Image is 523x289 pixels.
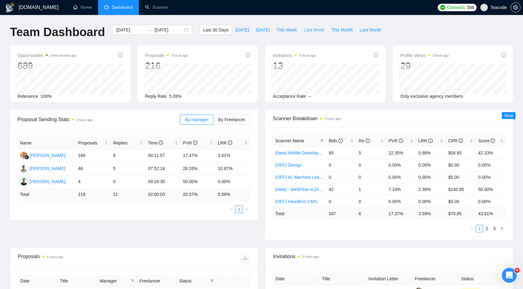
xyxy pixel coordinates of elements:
td: 07:52:14 [145,162,180,175]
th: Name [17,137,76,149]
button: download [240,253,250,263]
td: 5 [111,162,145,175]
a: (OFF) Design [275,163,302,168]
td: $140.85 [446,183,476,195]
a: (OFF) AI, Machine Learning [275,175,329,180]
a: (New) - WebFlow w [GEOGRAPHIC_DATA] [275,187,360,192]
span: download [240,255,250,260]
button: [DATE] [232,25,252,35]
span: Bids [329,138,343,143]
li: 1 [476,225,483,232]
td: 0 [326,195,356,207]
span: LRR [418,138,433,143]
td: 22.35% [386,147,416,159]
span: filter [209,276,215,286]
span: filter [130,276,136,286]
div: 13 [273,60,316,72]
span: info-circle [159,140,163,145]
td: 11 [111,188,145,201]
th: Status [459,273,505,285]
span: Profile Views [400,52,449,59]
input: End date [154,26,183,33]
a: MP[PERSON_NAME] [20,166,65,171]
span: info-circle [193,140,197,145]
td: 5.09 % [215,188,250,201]
span: By manager [185,117,208,122]
span: info-circle [491,139,495,143]
td: 0 [356,195,386,207]
span: Last Month [360,26,381,33]
span: Status [179,277,208,284]
a: MU[PERSON_NAME] [20,153,65,158]
span: Time [148,140,163,145]
span: to [147,27,152,32]
td: 6 [356,207,386,220]
td: 0.00% [386,159,416,171]
td: $56.85 [446,147,476,159]
img: MP [20,165,28,173]
span: info-circle [399,139,403,143]
td: 00:11:57 [145,149,180,162]
img: logo [5,3,15,13]
td: 3.61% [215,149,250,162]
span: filter [131,279,134,283]
span: info-circle [428,139,433,143]
time: 3 hours ago [171,54,188,57]
td: 0.00% [416,195,446,207]
span: LRR [218,140,232,145]
td: 4 [76,175,111,188]
a: (New) Mobile Development [275,150,328,155]
span: info-circle [365,139,370,143]
th: Freelancer [412,273,459,285]
span: PVR [183,140,198,145]
td: 50.00% [476,183,506,195]
a: 1 [236,206,243,213]
td: 0 [326,171,356,183]
div: [PERSON_NAME] [30,178,65,185]
button: left [468,225,476,232]
span: By Freelancer [218,117,245,122]
td: 5 [356,147,386,159]
span: dashboard [104,5,109,9]
span: swap-right [147,27,152,32]
span: New [504,113,513,118]
button: right [243,206,250,213]
button: left [228,206,235,213]
span: Acceptance Rate [273,94,306,99]
span: Scanner Name [275,138,304,143]
button: This Month [328,25,356,35]
button: [DATE] [252,25,273,35]
td: 0.00% [476,159,506,171]
td: 167 [326,207,356,220]
span: Dashboard [112,5,133,10]
td: 7.14% [386,183,416,195]
img: MU [20,152,28,159]
div: 216 [145,60,188,72]
span: 556 [467,4,474,11]
td: 17.47% [181,149,215,162]
td: 0.00% [476,195,506,207]
td: Total [273,207,326,220]
th: Title [319,273,366,285]
span: Last 30 Days [203,26,229,33]
td: 43.61 % [476,207,506,220]
span: right [245,207,248,211]
th: Date [18,275,58,287]
span: Replies [113,140,138,146]
span: -- [309,94,311,99]
span: [DATE] [256,26,270,33]
iframe: Intercom live chat [502,268,517,283]
span: Proposals [145,52,188,59]
div: 689 [17,60,76,72]
td: 5.88% [416,147,446,159]
button: setting [511,2,521,12]
td: $0.00 [446,171,476,183]
th: Proposals [76,137,111,149]
img: JD [20,178,28,186]
td: $0.00 [446,195,476,207]
td: 28.26% [181,162,215,175]
span: Opportunities [17,52,76,59]
td: 0 [326,159,356,171]
span: Proposal Sending Stats [17,116,180,123]
span: Scanner Breakdown [273,115,506,122]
